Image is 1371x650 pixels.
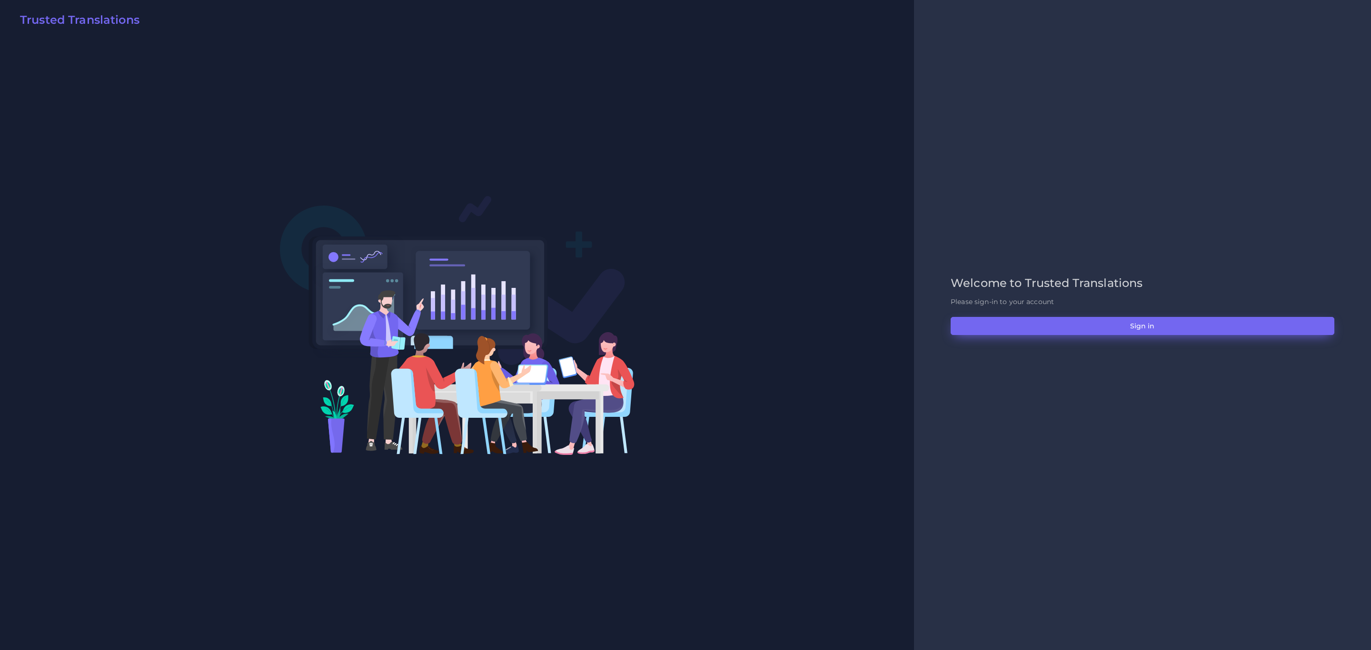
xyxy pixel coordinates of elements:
img: Login V2 [279,195,635,455]
p: Please sign-in to your account [951,297,1334,307]
h2: Welcome to Trusted Translations [951,276,1334,290]
a: Trusted Translations [13,13,139,30]
h2: Trusted Translations [20,13,139,27]
button: Sign in [951,317,1334,335]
